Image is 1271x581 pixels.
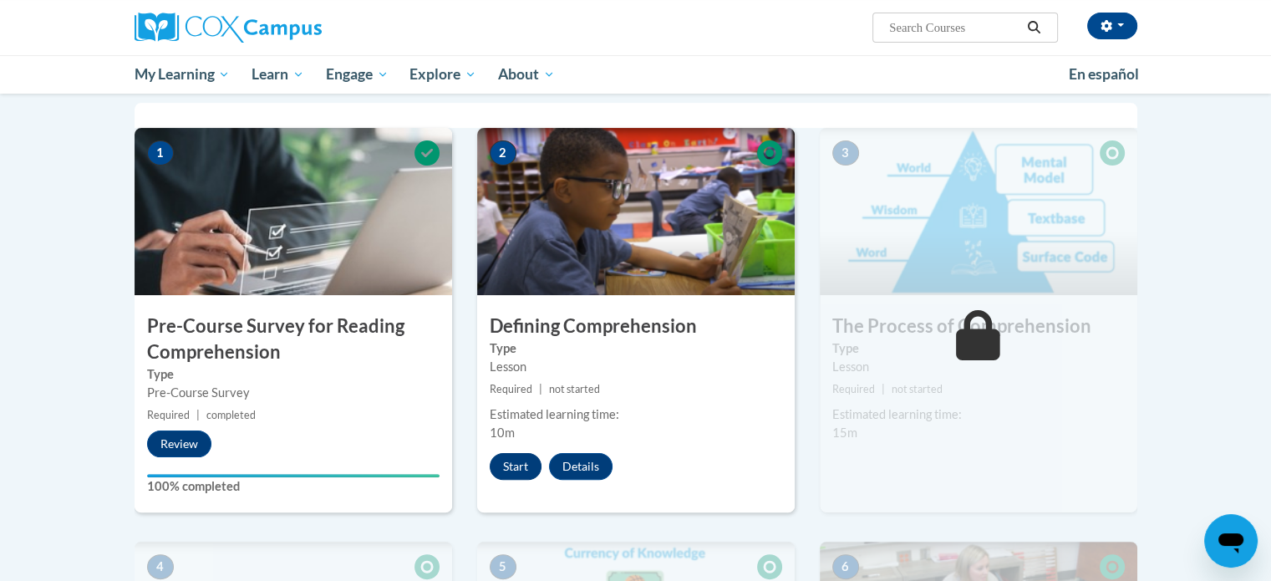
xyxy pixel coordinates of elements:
div: Estimated learning time: [832,405,1125,424]
div: Your progress [147,474,440,477]
span: not started [549,383,600,395]
img: Course Image [135,128,452,295]
a: About [487,55,566,94]
span: not started [892,383,943,395]
span: Required [490,383,532,395]
iframe: Button to launch messaging window [1204,514,1258,568]
div: Pre-Course Survey [147,384,440,402]
img: Course Image [477,128,795,295]
div: Lesson [832,358,1125,376]
label: Type [490,339,782,358]
h3: Pre-Course Survey for Reading Comprehension [135,313,452,365]
div: Estimated learning time: [490,405,782,424]
a: My Learning [124,55,241,94]
button: Account Settings [1087,13,1137,39]
span: 1 [147,140,174,166]
span: 4 [147,554,174,579]
button: Details [549,453,613,480]
img: Course Image [820,128,1137,295]
button: Search [1021,18,1046,38]
button: Start [490,453,541,480]
div: Main menu [109,55,1162,94]
div: Lesson [490,358,782,376]
span: 10m [490,426,515,440]
span: 5 [490,554,516,579]
label: Type [147,365,440,384]
h3: The Process of Comprehension [820,313,1137,339]
span: 2 [490,140,516,166]
a: Engage [315,55,399,94]
label: Type [832,339,1125,358]
span: My Learning [134,64,230,84]
span: 3 [832,140,859,166]
input: Search Courses [887,18,1021,38]
span: About [498,64,555,84]
span: En español [1069,65,1139,83]
img: Cox Campus [135,13,322,43]
a: Cox Campus [135,13,452,43]
span: 15m [832,426,857,440]
span: Required [147,409,190,421]
span: 6 [832,554,859,579]
span: Explore [409,64,476,84]
label: 100% completed [147,477,440,496]
button: Review [147,431,211,457]
span: Engage [326,64,389,84]
a: Explore [399,55,487,94]
a: Learn [241,55,315,94]
span: | [882,383,885,395]
h3: Defining Comprehension [477,313,795,339]
span: completed [206,409,256,421]
span: | [196,409,200,421]
a: En español [1058,57,1150,92]
span: Learn [252,64,304,84]
span: Required [832,383,875,395]
span: | [539,383,542,395]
